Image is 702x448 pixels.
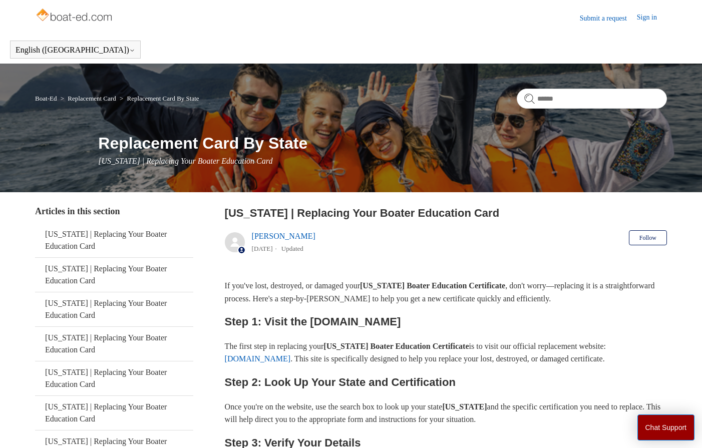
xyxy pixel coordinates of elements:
a: Replacement Card [68,95,116,102]
p: The first step in replacing your is to visit our official replacement website: . This site is spe... [225,340,667,365]
strong: [US_STATE] Boater Education Certificate [360,281,505,290]
a: [US_STATE] | Replacing Your Boater Education Card [35,396,193,430]
h2: New York | Replacing Your Boater Education Card [225,205,667,221]
li: Replacement Card By State [118,95,199,102]
a: [PERSON_NAME] [252,232,315,240]
a: Sign in [637,12,667,24]
a: [US_STATE] | Replacing Your Boater Education Card [35,327,193,361]
span: Articles in this section [35,206,120,216]
button: Chat Support [637,414,695,440]
img: Boat-Ed Help Center home page [35,6,115,26]
a: [US_STATE] | Replacing Your Boater Education Card [35,258,193,292]
h1: Replacement Card By State [98,131,667,155]
strong: [US_STATE] Boater Education Certificate [323,342,469,350]
p: Once you're on the website, use the search box to look up your state and the specific certificati... [225,400,667,426]
a: Submit a request [580,13,637,24]
time: 05/22/2024, 11:37 [252,245,273,252]
li: Updated [281,245,303,252]
li: Boat-Ed [35,95,59,102]
h2: Step 1: Visit the [DOMAIN_NAME] [225,313,667,330]
span: [US_STATE] | Replacing Your Boater Education Card [98,157,272,165]
strong: [US_STATE] [442,402,487,411]
li: Replacement Card [59,95,118,102]
a: Boat-Ed [35,95,57,102]
input: Search [517,89,667,109]
a: [US_STATE] | Replacing Your Boater Education Card [35,361,193,395]
a: [DOMAIN_NAME] [225,354,291,363]
p: If you've lost, destroyed, or damaged your , don't worry—replacing it is a straightforward proces... [225,279,667,305]
a: [US_STATE] | Replacing Your Boater Education Card [35,292,193,326]
a: [US_STATE] | Replacing Your Boater Education Card [35,223,193,257]
h2: Step 2: Look Up Your State and Certification [225,373,667,391]
a: Replacement Card By State [127,95,199,102]
button: English ([GEOGRAPHIC_DATA]) [16,46,135,55]
button: Follow Article [629,230,667,245]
